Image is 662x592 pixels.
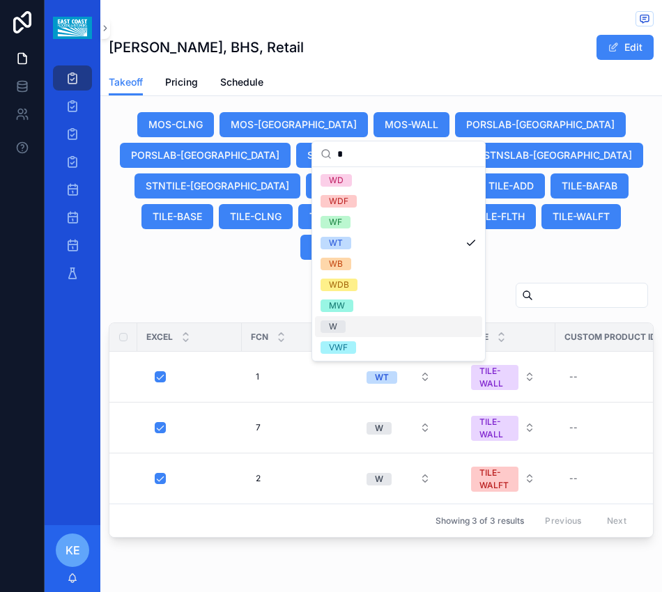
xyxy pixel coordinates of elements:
[551,173,629,198] button: TILE-BAFAB
[459,408,547,447] a: Select Button
[459,459,547,498] a: Select Button
[355,414,442,441] a: Select Button
[569,371,578,382] div: --
[220,75,263,89] span: Schedule
[329,216,342,228] div: WF
[355,466,442,491] button: Select Button
[355,415,442,440] button: Select Button
[307,148,456,162] span: STNSLAB-[GEOGRAPHIC_DATA]
[230,210,282,224] span: TILE-CLNG
[165,70,198,98] a: Pricing
[312,167,485,361] div: Suggestions
[109,75,143,89] span: Takeoff
[564,332,656,343] span: Custom Product ID
[553,210,610,224] span: TILE-WALFT
[479,365,510,390] div: TILE-WALL
[45,56,100,304] div: scrollable content
[460,409,546,446] button: Select Button
[329,279,349,291] div: WDB
[153,210,202,224] span: TILE-BASE
[477,210,525,224] span: TILE-FLTH
[472,143,643,168] button: STNSLAB-[GEOGRAPHIC_DATA]
[109,70,143,96] a: Takeoff
[137,112,214,137] button: MOS-CLNG
[141,204,213,229] button: TILE-BASE
[109,38,304,57] h1: [PERSON_NAME], BHS, Retail
[355,364,442,389] button: Select Button
[165,75,198,89] span: Pricing
[541,204,621,229] button: TILE-WALFT
[374,112,449,137] button: MOS-WALL
[484,148,632,162] span: STNSLAB-[GEOGRAPHIC_DATA]
[436,515,524,527] span: Showing 3 of 3 results
[375,371,389,384] div: WT
[220,70,263,98] a: Schedule
[296,143,467,168] button: STNSLAB-[GEOGRAPHIC_DATA]
[231,118,357,132] span: MOS-[GEOGRAPHIC_DATA]
[66,542,80,559] span: KE
[329,299,345,312] div: MW
[569,473,578,484] div: --
[455,112,626,137] button: PORSLAB-[GEOGRAPHIC_DATA]
[488,179,534,193] span: TILE-ADD
[385,118,438,132] span: MOS-WALL
[309,210,362,224] span: TILE-FLLFT
[329,195,348,208] div: WDF
[298,204,374,229] button: TILE-FLLFT
[300,235,374,260] button: TILE-WALL
[375,422,383,435] div: W
[53,17,91,39] img: App logo
[146,332,173,343] span: Excel
[329,174,344,187] div: WD
[562,179,617,193] span: TILE-BAFAB
[329,258,343,270] div: WB
[250,416,338,439] a: 7
[329,341,348,354] div: VWF
[148,118,203,132] span: MOS-CLNG
[477,173,545,198] button: TILE-ADD
[466,118,615,132] span: PORSLAB-[GEOGRAPHIC_DATA]
[146,179,289,193] span: STNTILE-[GEOGRAPHIC_DATA]
[131,148,279,162] span: PORSLAB-[GEOGRAPHIC_DATA]
[569,422,578,433] div: --
[306,173,472,198] button: STNTILE-[GEOGRAPHIC_DATA]
[120,143,291,168] button: PORSLAB-[GEOGRAPHIC_DATA]
[355,364,442,390] a: Select Button
[459,357,547,396] a: Select Button
[465,204,536,229] button: TILE-FLTH
[256,473,261,484] span: 2
[329,237,343,249] div: WT
[355,465,442,492] a: Select Button
[251,332,268,343] span: FCN
[460,460,546,497] button: Select Button
[250,366,338,388] a: 1
[250,467,338,490] a: 2
[375,473,383,485] div: W
[460,358,546,396] button: Select Button
[479,416,510,441] div: TILE-WALL
[596,35,654,60] button: Edit
[219,204,293,229] button: TILE-CLNG
[256,422,261,433] span: 7
[479,467,510,492] div: TILE-WALFT
[134,173,300,198] button: STNTILE-[GEOGRAPHIC_DATA]
[329,320,337,333] div: W
[220,112,368,137] button: MOS-[GEOGRAPHIC_DATA]
[256,371,259,382] span: 1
